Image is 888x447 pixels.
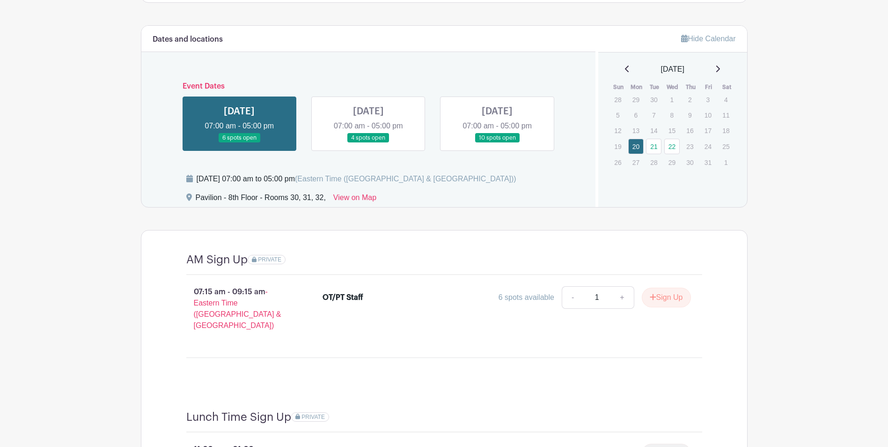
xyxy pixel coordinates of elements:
[646,108,661,122] p: 7
[610,286,634,309] a: +
[718,123,734,138] p: 18
[197,173,516,185] div: [DATE] 07:00 am to 05:00 pm
[646,155,661,170] p: 28
[646,139,661,154] a: 21
[664,82,682,92] th: Wed
[628,82,646,92] th: Mon
[171,283,308,335] p: 07:15 am - 09:15 am
[664,92,680,107] p: 1
[610,123,625,138] p: 12
[642,288,691,307] button: Sign Up
[718,82,736,92] th: Sat
[664,139,680,154] a: 22
[682,108,697,122] p: 9
[718,92,734,107] p: 4
[610,139,625,154] p: 19
[681,35,735,43] a: Hide Calendar
[499,292,554,303] div: 6 spots available
[628,155,644,170] p: 27
[700,155,716,170] p: 31
[664,123,680,138] p: 15
[661,64,684,75] span: [DATE]
[664,155,680,170] p: 29
[610,92,625,107] p: 28
[153,35,223,44] h6: Dates and locations
[610,108,625,122] p: 5
[628,92,644,107] p: 29
[700,139,716,154] p: 24
[196,192,326,207] div: Pavilion - 8th Floor - Rooms 30, 31, 32,
[609,82,628,92] th: Sun
[628,139,644,154] a: 20
[646,92,661,107] p: 30
[718,155,734,170] p: 1
[175,82,562,91] h6: Event Dates
[700,108,716,122] p: 10
[323,292,363,303] div: OT/PT Staff
[333,192,376,207] a: View on Map
[628,108,644,122] p: 6
[186,253,248,267] h4: AM Sign Up
[682,92,697,107] p: 2
[700,123,716,138] p: 17
[628,123,644,138] p: 13
[718,139,734,154] p: 25
[664,108,680,122] p: 8
[186,410,291,424] h4: Lunch Time Sign Up
[682,139,697,154] p: 23
[646,123,661,138] p: 14
[295,175,516,183] span: (Eastern Time ([GEOGRAPHIC_DATA] & [GEOGRAPHIC_DATA]))
[194,288,281,329] span: - Eastern Time ([GEOGRAPHIC_DATA] & [GEOGRAPHIC_DATA])
[258,256,281,263] span: PRIVATE
[562,286,583,309] a: -
[301,414,325,420] span: PRIVATE
[682,123,697,138] p: 16
[718,108,734,122] p: 11
[610,155,625,170] p: 26
[682,82,700,92] th: Thu
[682,155,697,170] p: 30
[700,82,718,92] th: Fri
[646,82,664,92] th: Tue
[700,92,716,107] p: 3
